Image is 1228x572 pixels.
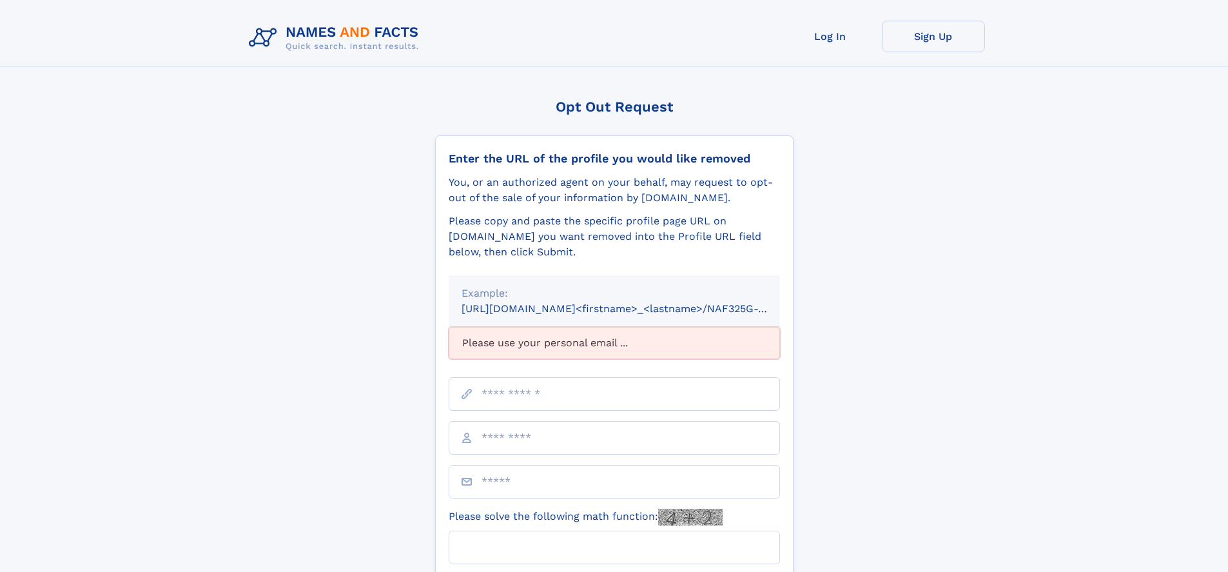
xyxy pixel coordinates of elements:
img: Logo Names and Facts [244,21,429,55]
label: Please solve the following math function: [449,509,723,526]
div: Opt Out Request [435,99,794,115]
div: You, or an authorized agent on your behalf, may request to opt-out of the sale of your informatio... [449,175,780,206]
small: [URL][DOMAIN_NAME]<firstname>_<lastname>/NAF325G-xxxxxxxx [462,302,804,315]
div: Please use your personal email ... [449,327,780,359]
div: Please copy and paste the specific profile page URL on [DOMAIN_NAME] you want removed into the Pr... [449,213,780,260]
div: Example: [462,286,767,301]
a: Log In [779,21,882,52]
div: Enter the URL of the profile you would like removed [449,152,780,166]
a: Sign Up [882,21,985,52]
